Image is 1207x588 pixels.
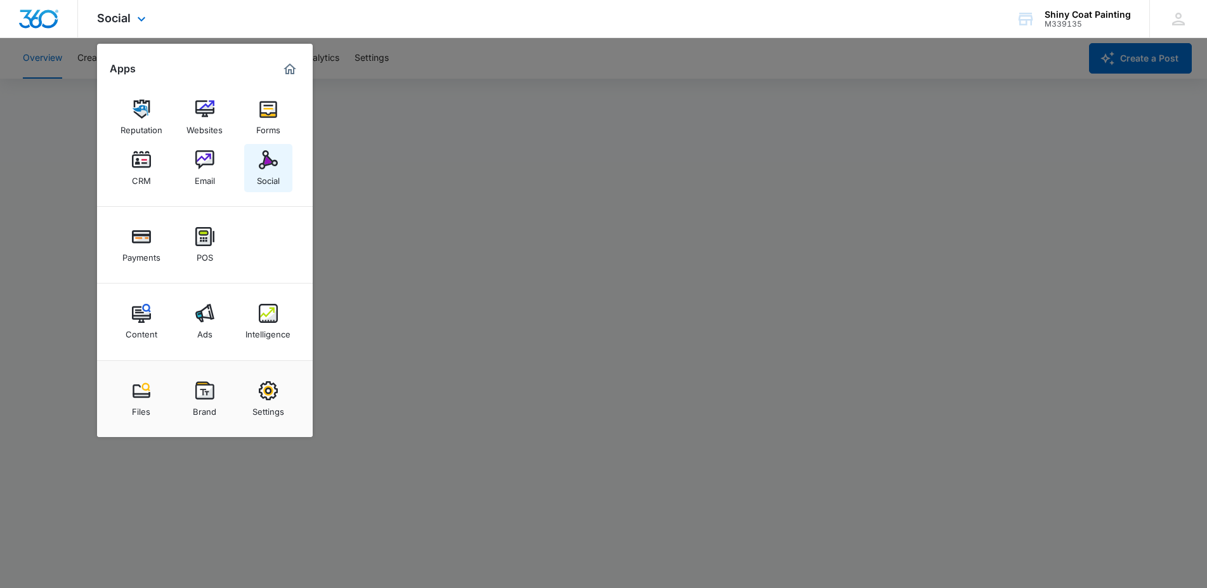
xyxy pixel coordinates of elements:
div: Settings [252,400,284,417]
a: Email [181,144,229,192]
a: CRM [117,144,166,192]
a: Intelligence [244,297,292,346]
div: POS [197,246,213,263]
div: Forms [256,119,280,135]
div: account id [1045,20,1131,29]
div: Ads [197,323,212,339]
span: Social [97,11,131,25]
a: Content [117,297,166,346]
a: Payments [117,221,166,269]
div: Files [132,400,150,417]
h2: Apps [110,63,136,75]
a: Brand [181,375,229,423]
div: Reputation [121,119,162,135]
a: Marketing 360® Dashboard [280,59,300,79]
a: Settings [244,375,292,423]
div: Intelligence [245,323,290,339]
div: Payments [122,246,160,263]
a: Websites [181,93,229,141]
a: POS [181,221,229,269]
div: account name [1045,10,1131,20]
div: Websites [186,119,223,135]
div: Brand [193,400,216,417]
div: Email [195,169,215,186]
a: Files [117,375,166,423]
a: Reputation [117,93,166,141]
a: Forms [244,93,292,141]
a: Ads [181,297,229,346]
a: Social [244,144,292,192]
div: CRM [132,169,151,186]
div: Content [126,323,157,339]
div: Social [257,169,280,186]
